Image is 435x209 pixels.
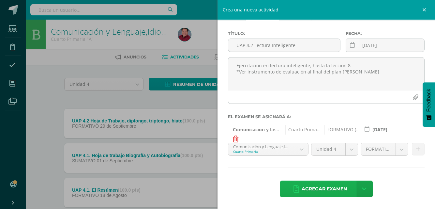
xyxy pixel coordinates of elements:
[233,143,291,149] div: Comunicación y Lenguaje,Idioma Español 'A'
[228,31,340,36] label: Título:
[346,39,424,52] input: Fecha de entrega
[346,31,425,36] label: Fecha:
[302,181,347,197] span: Agregar examen
[316,143,341,155] span: Unidad 4
[228,114,425,119] label: El examen se asignará a:
[228,39,340,52] input: Título
[228,143,308,155] a: Comunicación y Lenguaje,Idioma Español 'A'Cuarto Primaria
[426,89,432,112] span: Feedback
[366,143,391,155] span: FORMATIVO (70.0%)
[324,125,360,135] span: FORMATIVO (70.0%)
[233,149,291,154] div: Cuarto Primaria
[285,125,321,135] span: Cuarto Primaria
[233,125,282,135] span: Comunicación y Lenguaje,Idioma Español 'A'
[311,143,358,155] a: Unidad 4
[361,143,408,155] a: FORMATIVO (70.0%)
[423,82,435,127] button: Feedback - Mostrar encuesta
